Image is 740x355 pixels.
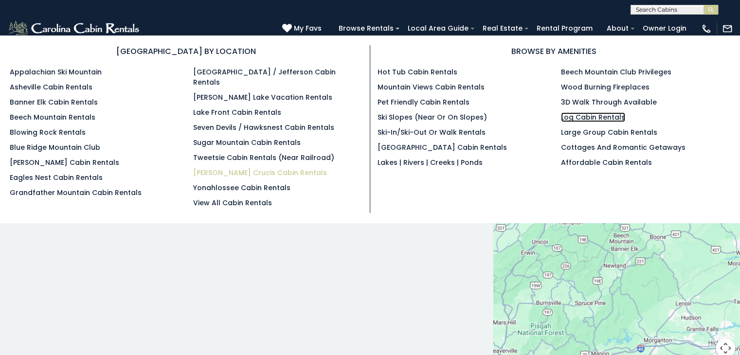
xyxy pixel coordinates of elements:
h3: BROWSE BY AMENITIES [378,45,731,57]
a: Rental Program [532,21,597,36]
a: Blowing Rock Rentals [10,127,86,137]
a: Seven Devils / Hawksnest Cabin Rentals [193,123,334,132]
a: 3D Walk Through Available [561,97,657,107]
a: Mountain Views Cabin Rentals [378,82,485,92]
a: Tweetsie Cabin Rentals (Near Railroad) [193,153,334,162]
a: Sugar Mountain Cabin Rentals [193,138,301,147]
a: Yonahlossee Cabin Rentals [193,183,290,193]
a: Beech Mountain Rentals [10,112,95,122]
img: phone-regular-white.png [701,23,712,34]
a: Eagles Nest Cabin Rentals [10,173,103,182]
a: Cottages and Romantic Getaways [561,142,686,152]
a: [PERSON_NAME] Lake Vacation Rentals [193,92,332,102]
a: View All Cabin Rentals [193,198,272,208]
a: Grandfather Mountain Cabin Rentals [10,188,142,197]
a: My Favs [282,23,324,34]
a: Ski Slopes (Near or On Slopes) [378,112,487,122]
a: Browse Rentals [334,21,398,36]
a: Pet Friendly Cabin Rentals [378,97,469,107]
a: Ski-in/Ski-Out or Walk Rentals [378,127,486,137]
a: Asheville Cabin Rentals [10,82,92,92]
a: Affordable Cabin Rentals [561,158,652,167]
a: Log Cabin Rentals [561,112,625,122]
a: Hot Tub Cabin Rentals [378,67,457,77]
a: Owner Login [638,21,691,36]
a: [PERSON_NAME] Cabin Rentals [10,158,119,167]
a: Large Group Cabin Rentals [561,127,657,137]
span: My Favs [294,23,322,34]
a: Beech Mountain Club Privileges [561,67,671,77]
a: Local Area Guide [403,21,473,36]
img: White-1-2.png [7,19,142,38]
a: About [602,21,633,36]
a: [PERSON_NAME] Crucis Cabin Rentals [193,168,327,177]
a: Lakes | Rivers | Creeks | Ponds [378,158,483,167]
h3: [GEOGRAPHIC_DATA] BY LOCATION [10,45,362,57]
a: [GEOGRAPHIC_DATA] Cabin Rentals [378,142,507,152]
a: Appalachian Ski Mountain [10,67,102,77]
a: [GEOGRAPHIC_DATA] / Jefferson Cabin Rentals [193,67,336,87]
a: Blue Ridge Mountain Club [10,142,100,152]
a: Wood Burning Fireplaces [561,82,650,92]
a: Real Estate [478,21,527,36]
a: Banner Elk Cabin Rentals [10,97,98,107]
img: mail-regular-white.png [722,23,733,34]
a: Lake Front Cabin Rentals [193,107,281,117]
